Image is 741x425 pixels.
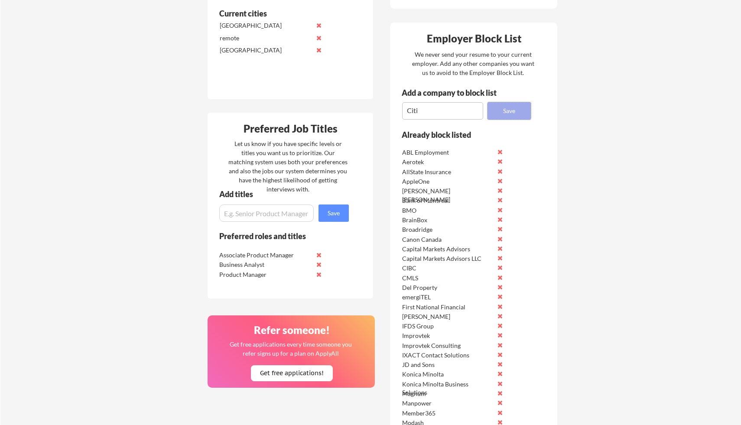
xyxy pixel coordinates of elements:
div: Refer someone! [211,325,372,335]
button: Save [318,204,349,222]
div: Get free applications every time someone you refer signs up for a plan on ApplyAll [229,340,352,358]
div: Bank of Montreal [402,196,494,205]
button: Get free applications! [251,365,333,381]
div: Konica Minolta [402,370,494,379]
div: [GEOGRAPHIC_DATA] [220,21,311,30]
div: Preferred roles and titles [219,232,337,240]
div: [PERSON_NAME] [PERSON_NAME] [402,187,494,204]
div: ABL Employment [402,148,494,157]
div: Already block listed [402,131,519,139]
div: BMO [402,206,494,215]
div: Capital Markets Advisors [402,245,494,253]
div: AppleOne [402,177,494,186]
div: Manpower [402,399,494,408]
div: remote [220,34,311,42]
div: [GEOGRAPHIC_DATA] [220,46,311,55]
div: Konica Minolta Business Solutions [402,380,494,397]
div: BrainBox [402,216,494,224]
div: First National Financial [402,303,494,311]
div: Product Manager [219,270,311,279]
div: Employer Block List [393,33,555,44]
div: Business Analyst [219,260,311,269]
div: Improvtek Consulting [402,341,494,350]
div: Add a company to block list [402,89,510,97]
div: JD and Sons [402,360,494,369]
div: [PERSON_NAME] [402,312,494,321]
div: Aerotek [402,158,494,166]
div: CMLS [402,274,494,282]
div: Magnum [402,389,494,398]
div: emergiTEL [402,293,494,302]
div: Canon Canada [402,235,494,244]
input: E.g. Senior Product Manager [219,204,314,222]
div: Improvtek [402,331,494,340]
div: AllState Insurance [402,168,494,176]
button: Save [487,102,531,120]
div: IFDS Group [402,322,494,331]
div: Preferred Job Titles [210,123,371,134]
div: Member365 [402,409,494,418]
div: Broadridge [402,225,494,234]
div: CIBC [402,264,494,273]
div: IXACT Contact Solutions [402,351,494,360]
div: Add titles [219,190,341,198]
div: Del Property [402,283,494,292]
div: Associate Product Manager [219,251,311,260]
div: Let us know if you have specific levels or titles you want us to prioritize. Our matching system ... [228,139,348,194]
div: We never send your resume to your current employer. Add any other companies you want us to avoid ... [411,50,535,77]
div: Current cities [219,10,339,17]
div: Capital Markets Advisors LLC [402,254,494,263]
